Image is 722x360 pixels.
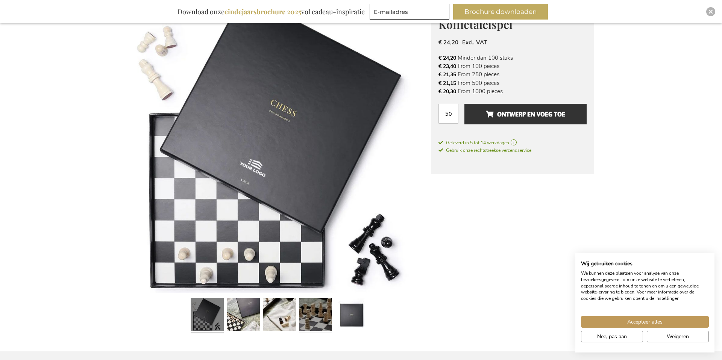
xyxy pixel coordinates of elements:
[581,316,709,328] button: Accepteer alle cookies
[174,4,368,20] div: Download onze vol cadeau-inspiratie
[486,108,565,120] span: Ontwerp en voeg toe
[464,104,587,124] button: Ontwerp en voeg toe
[224,7,301,16] b: eindejaarsbrochure 2025
[263,295,296,336] a: Chess coffee table game
[438,104,458,124] input: Aantal
[438,147,531,153] span: Gebruik onze rechtstreekse verzendservice
[335,295,368,336] a: Chess coffee table game
[438,88,456,95] span: € 20,30
[438,70,587,79] li: From 250 pieces
[581,260,709,267] h2: Wij gebruiken cookies
[438,87,587,95] li: From 1000 pieces
[438,139,587,146] a: Geleverd in 5 tot 14 werkdagen
[438,71,456,78] span: € 21,35
[438,62,587,70] li: From 100 pieces
[438,54,456,62] span: € 24,20
[370,4,449,20] input: E-mailadres
[453,4,548,20] button: Brochure downloaden
[581,270,709,302] p: We kunnen deze plaatsen voor analyse van onze bezoekersgegevens, om onze website te verbeteren, g...
[706,7,715,16] div: Close
[438,39,458,46] span: € 24,20
[438,63,456,70] span: € 23,40
[462,39,487,46] span: Excl. VAT
[227,295,260,336] a: Chess coffee table game
[647,331,709,342] button: Alle cookies weigeren
[708,9,713,14] img: Close
[581,331,643,342] button: Pas cookie voorkeuren aan
[438,79,587,87] li: From 500 pieces
[438,80,456,87] span: € 21,15
[191,295,224,336] a: Chess coffee table game
[299,295,332,336] a: Chess coffee table game
[667,333,689,340] span: Weigeren
[597,333,627,340] span: Nee, pas aan
[370,4,452,22] form: marketing offers and promotions
[438,146,531,154] a: Gebruik onze rechtstreekse verzendservice
[627,318,663,326] span: Accepteer alles
[438,54,587,62] li: Minder dan 100 stuks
